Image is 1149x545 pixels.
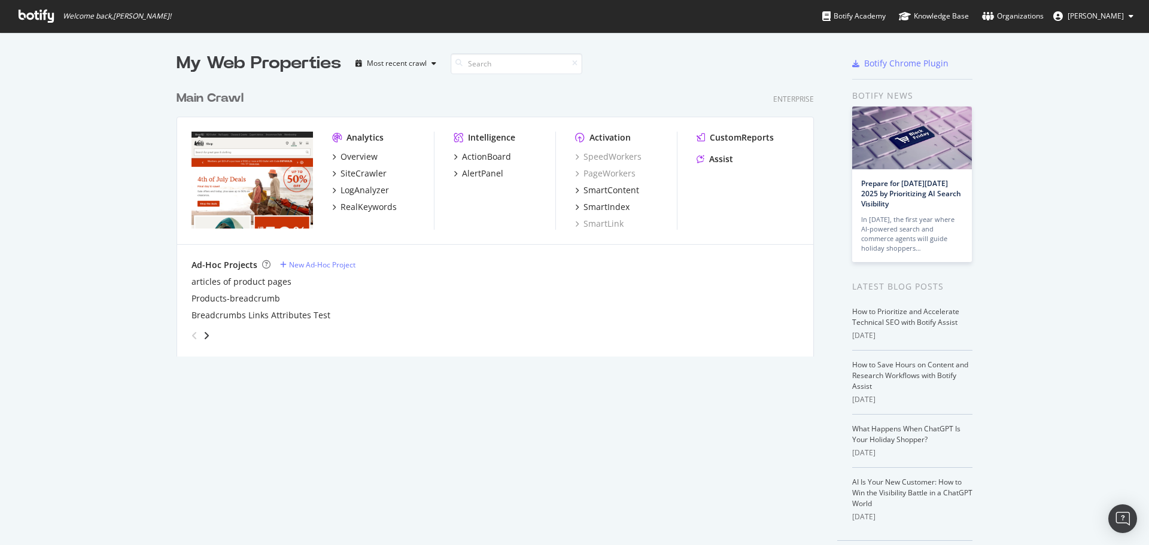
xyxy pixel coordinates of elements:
a: SmartIndex [575,201,630,213]
div: LogAnalyzer [341,184,389,196]
a: SmartContent [575,184,639,196]
span: Welcome back, [PERSON_NAME] ! [63,11,171,21]
div: Activation [589,132,631,144]
div: Botify news [852,89,972,102]
a: SiteCrawler [332,168,387,179]
span: Sharon Lee [1068,11,1124,21]
input: Search [451,53,582,74]
div: angle-right [202,330,211,342]
div: [DATE] [852,394,972,405]
div: Botify Chrome Plugin [864,57,949,69]
div: In [DATE], the first year where AI-powered search and commerce agents will guide holiday shoppers… [861,215,963,253]
div: SmartIndex [583,201,630,213]
a: Products-breadcrumb [191,293,280,305]
div: SiteCrawler [341,168,387,179]
div: Organizations [982,10,1044,22]
div: Assist [709,153,733,165]
a: PageWorkers [575,168,636,179]
div: My Web Properties [177,51,341,75]
div: RealKeywords [341,201,397,213]
a: SpeedWorkers [575,151,642,163]
a: AI Is Your New Customer: How to Win the Visibility Battle in a ChatGPT World [852,477,972,509]
div: Botify Academy [822,10,886,22]
a: AlertPanel [454,168,503,179]
div: Ad-Hoc Projects [191,259,257,271]
div: AlertPanel [462,168,503,179]
a: Main Crawl [177,90,248,107]
a: LogAnalyzer [332,184,389,196]
a: Breadcrumbs Links Attributes Test [191,309,330,321]
div: Knowledge Base [899,10,969,22]
div: Analytics [346,132,384,144]
a: Botify Chrome Plugin [852,57,949,69]
a: How to Prioritize and Accelerate Technical SEO with Botify Assist [852,306,959,327]
div: Open Intercom Messenger [1108,504,1137,533]
button: [PERSON_NAME] [1044,7,1143,26]
div: SmartContent [583,184,639,196]
a: What Happens When ChatGPT Is Your Holiday Shopper? [852,424,960,444]
div: Latest Blog Posts [852,280,972,293]
img: Prepare for Black Friday 2025 by Prioritizing AI Search Visibility [852,106,972,169]
div: New Ad-Hoc Project [289,260,355,270]
button: Most recent crawl [351,54,441,73]
a: How to Save Hours on Content and Research Workflows with Botify Assist [852,360,968,391]
img: rei.com [191,132,313,229]
div: Most recent crawl [367,60,427,67]
a: ActionBoard [454,151,511,163]
div: [DATE] [852,511,972,522]
div: grid [177,75,823,357]
a: SmartLink [575,218,624,230]
a: CustomReports [697,132,774,144]
div: Enterprise [773,94,814,104]
div: [DATE] [852,330,972,341]
div: Overview [341,151,378,163]
a: Assist [697,153,733,165]
div: Main Crawl [177,90,244,107]
a: RealKeywords [332,201,397,213]
div: [DATE] [852,447,972,458]
div: ActionBoard [462,151,511,163]
a: Prepare for [DATE][DATE] 2025 by Prioritizing AI Search Visibility [861,178,961,209]
div: angle-left [187,326,202,345]
a: New Ad-Hoc Project [280,260,355,270]
a: articles of product pages [191,276,291,288]
div: Intelligence [468,132,515,144]
div: CustomReports [710,132,774,144]
a: Overview [332,151,378,163]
